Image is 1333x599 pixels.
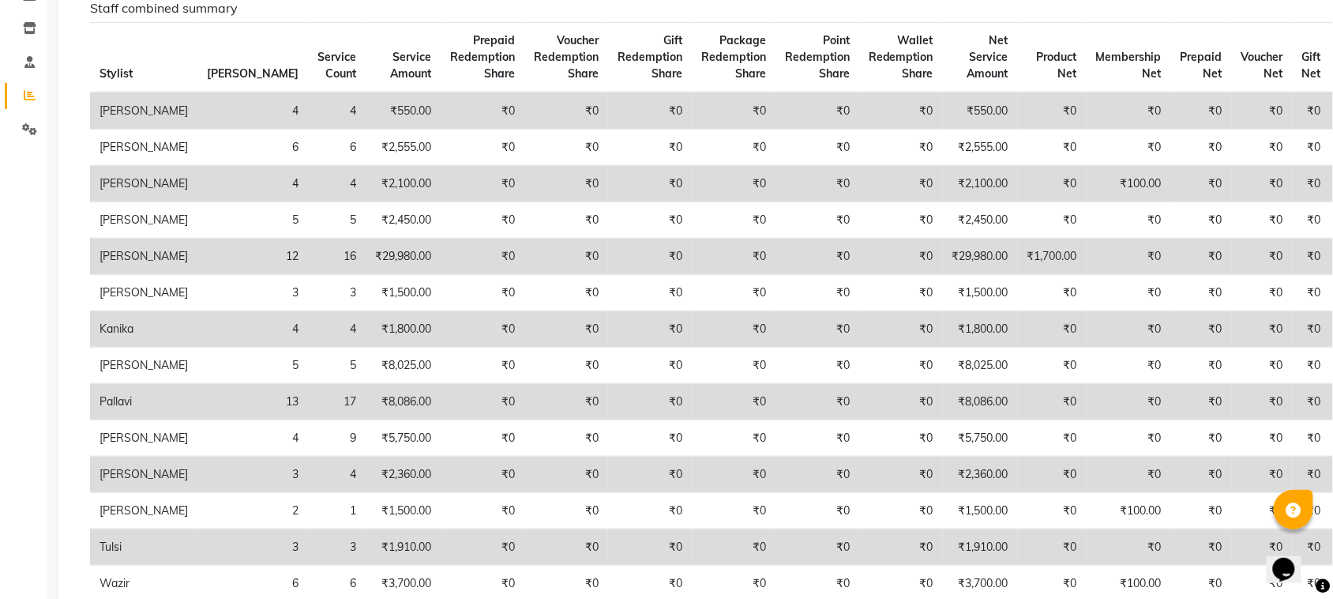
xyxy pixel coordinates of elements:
span: [PERSON_NAME] [207,66,299,81]
td: ₹0 [608,311,692,348]
td: ₹0 [859,130,943,166]
td: ₹0 [1293,529,1331,566]
td: ₹0 [1171,166,1232,202]
td: ₹0 [775,348,859,384]
td: ₹0 [441,529,524,566]
span: Voucher Net [1241,50,1283,81]
td: ₹0 [1232,130,1293,166]
td: ₹0 [1293,311,1331,348]
td: ₹8,086.00 [366,384,441,420]
td: ₹0 [1293,202,1331,239]
td: ₹8,086.00 [943,384,1018,420]
td: [PERSON_NAME] [90,348,197,384]
td: ₹0 [775,92,859,130]
span: Net Service Amount [967,33,1008,81]
td: ₹0 [1018,275,1087,311]
span: Service Count [317,50,356,81]
td: 4 [308,311,366,348]
td: ₹0 [1018,384,1087,420]
td: ₹0 [1171,130,1232,166]
td: ₹0 [608,493,692,529]
td: ₹0 [859,92,943,130]
td: ₹0 [775,275,859,311]
td: 1 [308,493,366,529]
td: ₹0 [1232,202,1293,239]
td: ₹0 [1232,239,1293,275]
td: 13 [197,384,308,420]
td: ₹0 [524,275,608,311]
td: ₹0 [1293,420,1331,457]
td: ₹0 [524,92,608,130]
td: ₹0 [1232,92,1293,130]
td: ₹0 [1171,384,1232,420]
td: 4 [197,311,308,348]
td: ₹0 [441,457,524,493]
td: Tulsi [90,529,197,566]
iframe: chat widget [1267,536,1317,583]
td: ₹0 [1018,493,1087,529]
td: ₹0 [441,130,524,166]
td: ₹29,980.00 [366,239,441,275]
td: ₹0 [775,130,859,166]
td: ₹0 [608,166,692,202]
td: ₹0 [692,239,775,275]
td: ₹0 [692,420,775,457]
td: 4 [308,166,366,202]
td: ₹2,360.00 [366,457,441,493]
span: Prepaid Net [1181,50,1222,81]
td: 3 [197,529,308,566]
td: ₹0 [524,384,608,420]
td: ₹1,910.00 [366,529,441,566]
td: ₹0 [1087,92,1171,130]
td: ₹0 [1293,239,1331,275]
td: 9 [308,420,366,457]
td: ₹1,500.00 [366,275,441,311]
td: ₹0 [692,348,775,384]
td: ₹0 [859,348,943,384]
td: ₹0 [692,166,775,202]
td: 4 [197,92,308,130]
span: Service Amount [390,50,431,81]
td: ₹0 [1232,275,1293,311]
td: ₹2,450.00 [366,202,441,239]
td: [PERSON_NAME] [90,275,197,311]
td: ₹0 [1171,275,1232,311]
td: ₹0 [1293,166,1331,202]
td: ₹0 [608,529,692,566]
td: ₹0 [692,384,775,420]
td: ₹0 [1232,311,1293,348]
td: ₹0 [1018,311,1087,348]
td: 3 [197,275,308,311]
td: [PERSON_NAME] [90,457,197,493]
td: ₹0 [1018,92,1087,130]
td: 6 [197,130,308,166]
td: ₹0 [859,384,943,420]
td: ₹0 [1171,348,1232,384]
td: [PERSON_NAME] [90,130,197,166]
td: ₹0 [524,202,608,239]
span: Stylist [100,66,133,81]
td: ₹0 [1232,493,1293,529]
td: ₹0 [1171,493,1232,529]
td: ₹0 [1087,275,1171,311]
td: ₹0 [859,166,943,202]
td: ₹0 [692,311,775,348]
td: [PERSON_NAME] [90,92,197,130]
td: ₹0 [524,493,608,529]
td: ₹0 [1232,348,1293,384]
td: ₹0 [775,420,859,457]
td: ₹0 [1293,92,1331,130]
td: ₹0 [608,239,692,275]
td: ₹0 [608,384,692,420]
td: ₹0 [692,130,775,166]
td: ₹8,025.00 [366,348,441,384]
td: 5 [308,202,366,239]
td: ₹0 [1018,166,1087,202]
td: ₹2,555.00 [366,130,441,166]
td: 12 [197,239,308,275]
td: ₹0 [1293,130,1331,166]
td: ₹0 [692,493,775,529]
td: Kanika [90,311,197,348]
td: ₹2,100.00 [943,166,1018,202]
td: ₹0 [1293,384,1331,420]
